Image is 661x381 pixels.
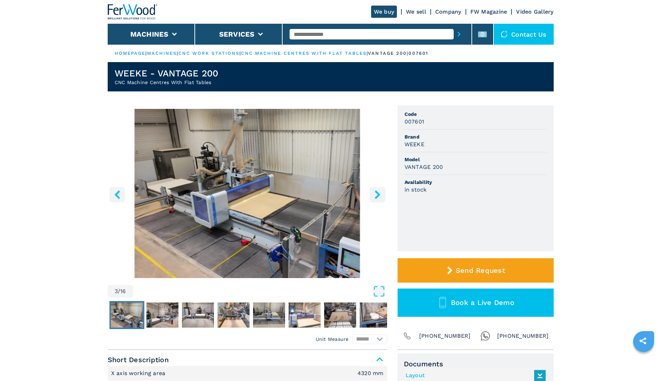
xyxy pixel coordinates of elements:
[634,332,652,350] a: sharethis
[108,109,387,278] img: CNC Machine Centres With Flat Tables WEEKE VANTAGE 200
[470,8,507,15] a: FW Magazine
[135,285,385,298] button: Open Fullscreen
[241,51,367,56] a: cnc machine centres with flat tables
[109,301,144,329] button: Go to Slide 3
[497,331,549,341] span: [PHONE_NUMBER]
[501,31,508,38] img: Contact us
[130,30,169,38] button: Machines
[180,301,215,329] button: Go to Slide 5
[405,163,443,171] h3: VANTAGE 200
[405,179,547,186] span: Availability
[481,331,490,341] img: Whatsapp
[115,289,118,294] span: 3
[108,109,387,278] div: Go to Slide 3
[405,156,547,163] span: Model
[405,133,547,140] span: Brand
[289,302,321,328] img: c29f19b403495ec4b54e4226c027b2c5
[405,140,424,148] h3: WEEKE
[367,51,368,56] span: |
[402,331,412,341] img: Phone
[252,301,286,329] button: Go to Slide 7
[109,187,125,202] button: left-button
[178,51,240,56] a: cnc work stations
[405,111,547,118] span: Code
[516,8,553,15] a: Video Gallery
[408,50,428,57] p: 007601
[405,186,427,194] h3: in stock
[111,302,143,328] img: 65e50f337808c920e8c41ea8914c00fa
[118,289,120,294] span: /
[370,187,385,202] button: right-button
[120,289,126,294] span: 16
[182,302,214,328] img: bfdd29c71d488a3cd70968de401b1b9c
[456,266,505,275] span: Send Request
[371,6,397,18] a: We buy
[404,360,547,368] span: Documents
[145,51,147,56] span: |
[115,79,218,86] h2: CNC Machine Centres With Flat Tables
[451,298,514,307] span: Book a Live Demo
[146,302,178,328] img: 1d8eec7e328906ff2f26d90f4ad7c9d6
[111,369,167,377] p: X axis working area
[115,51,146,56] a: HOMEPAGE
[454,26,464,42] button: submit-button
[217,302,249,328] img: 41ea2084865f4396e327c50cc4e4a14a
[316,336,349,343] em: Unit Measure
[435,8,461,15] a: Company
[253,302,285,328] img: c3374e042bd81f9bfeb9b7c00e1f0f25
[239,51,241,56] span: |
[108,353,387,366] span: Short Description
[494,24,554,45] div: Contact us
[323,301,358,329] button: Go to Slide 9
[368,50,408,57] p: vantage 200 |
[145,301,180,329] button: Go to Slide 4
[398,258,554,283] button: Send Request
[216,301,251,329] button: Go to Slide 6
[406,8,426,15] a: We sell
[398,289,554,317] button: Book a Live Demo
[219,30,255,38] button: Services
[631,350,656,376] iframe: Chat
[74,301,109,329] button: Go to Slide 2
[177,51,178,56] span: |
[108,4,158,20] img: Ferwood
[115,68,218,79] h1: WEEKE - VANTAGE 200
[287,301,322,329] button: Go to Slide 8
[147,51,177,56] a: machines
[358,301,393,329] button: Go to Slide 10
[74,301,353,329] nav: Thumbnail Navigation
[324,302,356,328] img: 51ad358da20be34c4f2997105283d654
[358,371,384,376] em: 4320 mm
[405,118,424,126] h3: 007601
[360,302,392,328] img: e72fecb71b4502c2c4e7143cd3600f43
[419,331,471,341] span: [PHONE_NUMBER]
